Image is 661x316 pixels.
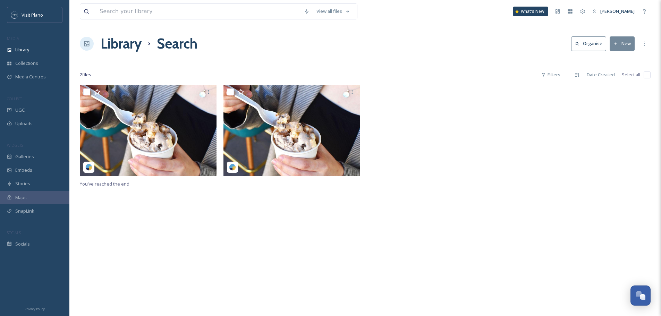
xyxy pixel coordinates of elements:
[15,194,27,201] span: Maps
[15,107,25,113] span: UGC
[600,8,635,14] span: [PERSON_NAME]
[15,46,29,53] span: Library
[80,181,129,187] span: You've reached the end
[7,96,22,101] span: COLLECT
[513,7,548,16] a: What's New
[7,230,21,235] span: SOCIALS
[85,164,92,171] img: snapsea-logo.png
[630,285,651,306] button: Open Chat
[22,12,43,18] span: Visit Plano
[223,85,360,176] img: legacyfoodhall_04212025_17842586240538193.jpg
[25,307,45,311] span: Privacy Policy
[15,208,34,214] span: SnapLink
[229,164,236,171] img: snapsea-logo.png
[80,85,217,176] img: legacyfoodhall_04212025_17842586240538193.jpg
[15,120,33,127] span: Uploads
[15,60,38,67] span: Collections
[25,304,45,313] a: Privacy Policy
[622,71,640,78] span: Select all
[7,36,19,41] span: MEDIA
[7,143,23,148] span: WIDGETS
[15,153,34,160] span: Galleries
[15,180,30,187] span: Stories
[80,71,91,78] span: 2 file s
[571,36,610,51] a: Organise
[15,241,30,247] span: Socials
[583,68,618,82] div: Date Created
[15,167,32,173] span: Embeds
[313,5,354,18] a: View all files
[157,33,197,54] h1: Search
[15,74,46,80] span: Media Centres
[11,11,18,18] img: images.jpeg
[96,4,300,19] input: Search your library
[571,36,606,51] button: Organise
[589,5,638,18] a: [PERSON_NAME]
[538,68,564,82] div: Filters
[610,36,635,51] button: New
[101,33,142,54] a: Library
